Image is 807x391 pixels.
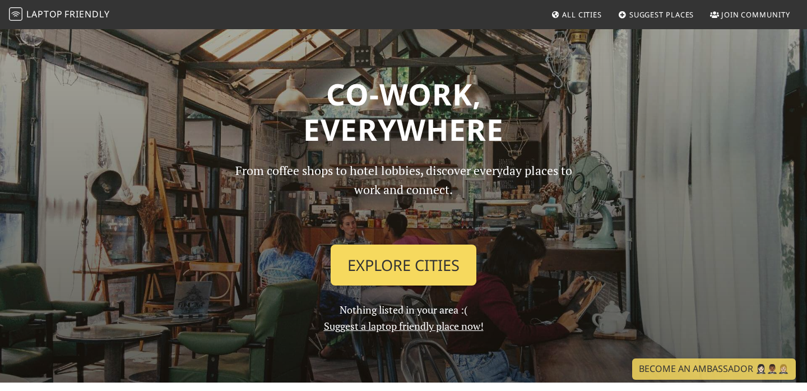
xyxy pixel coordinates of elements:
[219,161,588,334] div: Nothing listed in your area :(
[64,8,109,20] span: Friendly
[629,10,694,20] span: Suggest Places
[546,4,606,25] a: All Cities
[614,4,699,25] a: Suggest Places
[9,5,110,25] a: LaptopFriendly LaptopFriendly
[632,358,796,380] a: Become an Ambassador 🤵🏻‍♀️🤵🏾‍♂️🤵🏼‍♀️
[721,10,790,20] span: Join Community
[40,76,767,148] h1: Co-work, Everywhere
[562,10,602,20] span: All Cities
[324,319,484,333] a: Suggest a laptop friendly place now!
[9,7,22,21] img: LaptopFriendly
[331,245,476,286] a: Explore Cities
[706,4,795,25] a: Join Community
[26,8,63,20] span: Laptop
[225,161,582,236] p: From coffee shops to hotel lobbies, discover everyday places to work and connect.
